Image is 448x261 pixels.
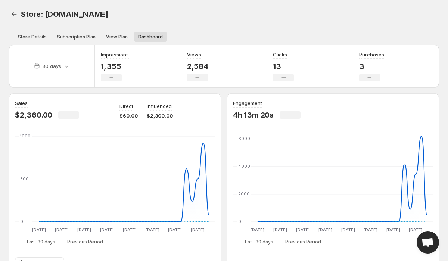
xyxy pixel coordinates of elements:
[27,239,55,245] span: Last 30 days
[138,34,163,40] span: Dashboard
[119,102,133,110] p: Direct
[168,227,182,232] text: [DATE]
[187,51,201,58] h3: Views
[101,62,129,71] p: 1,355
[233,111,274,119] p: 4h 13m 20s
[187,62,208,71] p: 2,584
[77,227,91,232] text: [DATE]
[191,227,205,232] text: [DATE]
[251,227,264,232] text: [DATE]
[32,227,46,232] text: [DATE]
[386,227,400,232] text: [DATE]
[147,102,172,110] p: Influenced
[238,136,250,141] text: 6000
[147,112,173,119] p: $2,300.00
[42,62,61,70] p: 30 days
[123,227,137,232] text: [DATE]
[21,10,108,19] span: Store: [DOMAIN_NAME]
[273,51,287,58] h3: Clicks
[18,34,47,40] span: Store Details
[417,231,439,254] a: Open chat
[13,32,51,42] button: Store details
[409,227,423,232] text: [DATE]
[20,219,23,224] text: 0
[245,239,273,245] span: Last 30 days
[364,227,377,232] text: [DATE]
[359,62,384,71] p: 3
[20,176,29,181] text: 500
[55,227,69,232] text: [DATE]
[318,227,332,232] text: [DATE]
[296,227,310,232] text: [DATE]
[119,112,138,119] p: $60.00
[273,227,287,232] text: [DATE]
[146,227,159,232] text: [DATE]
[67,239,103,245] span: Previous Period
[57,34,96,40] span: Subscription Plan
[15,99,28,107] h3: Sales
[101,51,129,58] h3: Impressions
[233,99,262,107] h3: Engagement
[106,34,128,40] span: View Plan
[15,111,52,119] p: $2,360.00
[238,191,250,196] text: 2000
[273,62,294,71] p: 13
[53,32,100,42] button: Subscription plan
[359,51,384,58] h3: Purchases
[9,9,19,19] a: Back
[238,219,241,224] text: 0
[341,227,355,232] text: [DATE]
[134,32,167,42] button: Dashboard
[20,133,31,139] text: 1000
[100,227,114,232] text: [DATE]
[102,32,132,42] button: View plan
[285,239,321,245] span: Previous Period
[238,164,250,169] text: 4000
